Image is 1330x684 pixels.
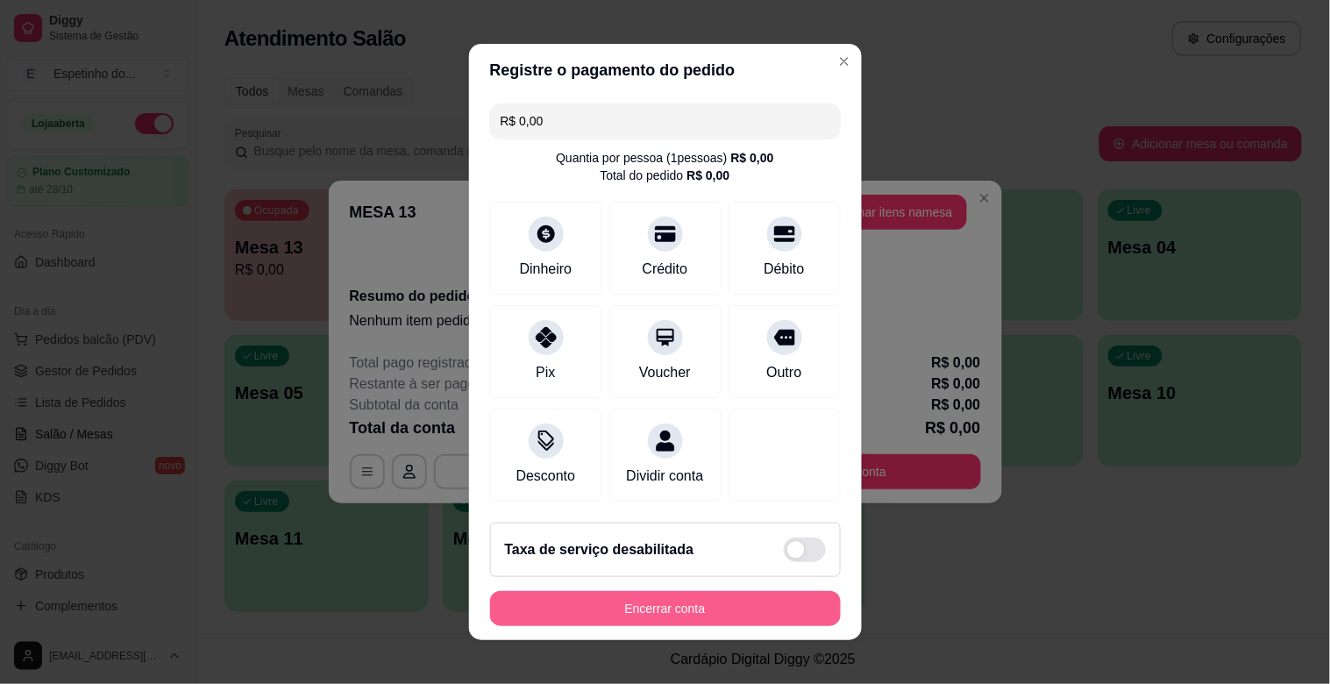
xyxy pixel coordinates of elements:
[469,44,862,96] header: Registre o pagamento do pedido
[520,259,573,280] div: Dinheiro
[516,466,576,487] div: Desconto
[764,259,804,280] div: Débito
[686,167,729,184] div: R$ 0,00
[830,47,858,75] button: Close
[490,591,841,626] button: Encerrar conta
[505,539,694,560] h2: Taxa de serviço desabilitada
[556,149,773,167] div: Quantia por pessoa ( 1 pessoas)
[766,362,801,383] div: Outro
[731,149,774,167] div: R$ 0,00
[536,362,555,383] div: Pix
[600,167,729,184] div: Total do pedido
[501,103,830,139] input: Ex.: hambúrguer de cordeiro
[643,259,688,280] div: Crédito
[639,362,691,383] div: Voucher
[626,466,703,487] div: Dividir conta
